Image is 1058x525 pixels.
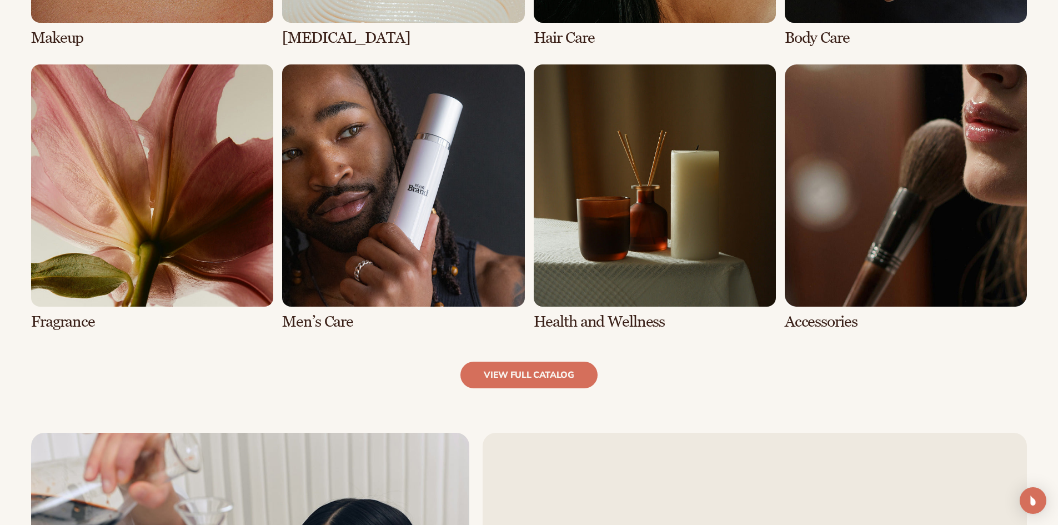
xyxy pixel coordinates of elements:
h3: Makeup [31,29,273,47]
h3: Hair Care [534,29,776,47]
div: 5 / 8 [31,64,273,331]
div: 8 / 8 [785,64,1027,331]
div: 6 / 8 [282,64,524,331]
a: view full catalog [460,362,598,388]
div: 7 / 8 [534,64,776,331]
h3: [MEDICAL_DATA] [282,29,524,47]
h3: Body Care [785,29,1027,47]
div: Open Intercom Messenger [1020,487,1046,514]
